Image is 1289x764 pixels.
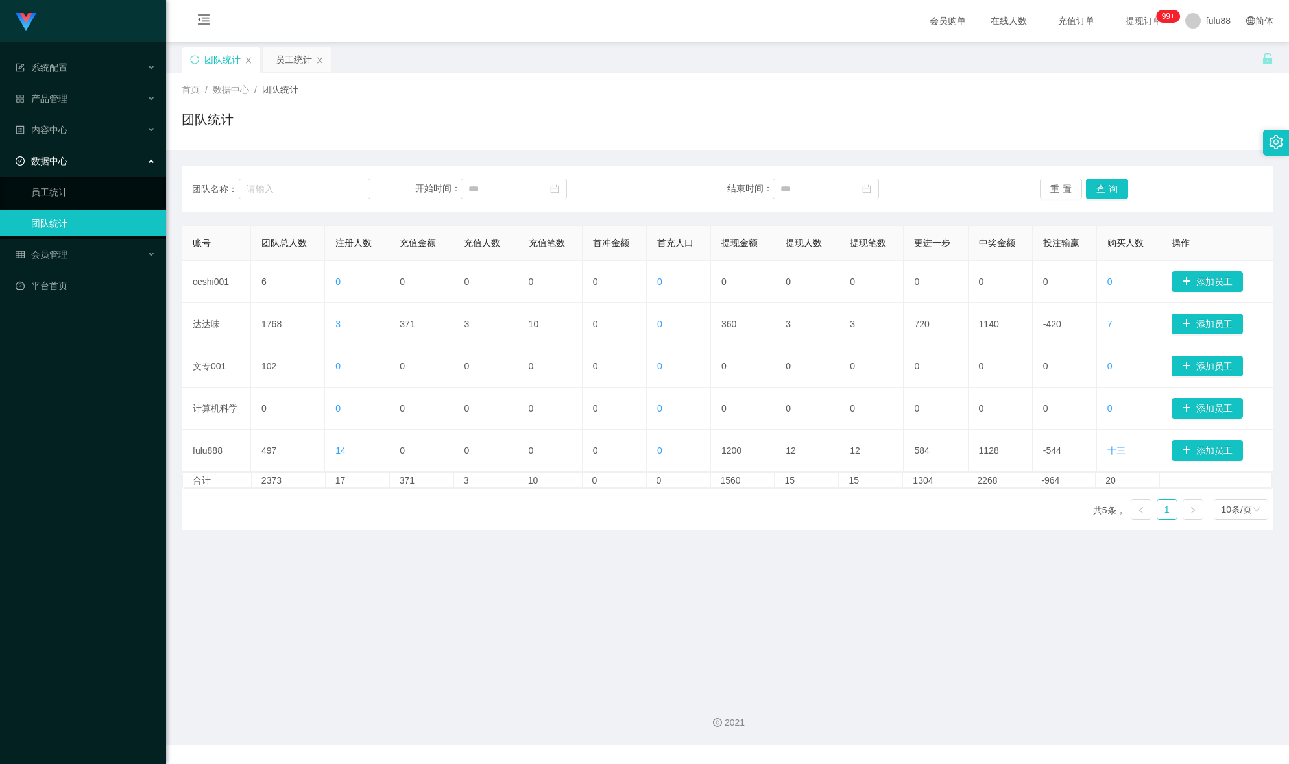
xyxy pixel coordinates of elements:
[335,319,341,329] font: 3
[1164,504,1170,515] font: 1
[914,403,919,413] font: 0
[657,445,662,456] font: 0
[335,238,372,248] font: 注册人数
[850,445,860,456] font: 12
[786,238,822,248] font: 提现人数
[1086,179,1128,199] button: 查询
[657,361,662,371] font: 0
[192,184,237,194] font: 团队名称：
[1157,10,1180,23] sup: 298
[1043,361,1048,371] font: 0
[400,475,415,486] font: 371
[31,179,156,205] a: 员工统计
[657,403,662,413] font: 0
[850,277,855,287] font: 0
[1137,506,1145,514] i: 图标： 左
[721,445,741,456] font: 1200
[977,475,997,486] font: 2268
[16,156,25,166] i: 图标: 检查-圆圈-o
[721,403,727,413] font: 0
[193,238,211,248] font: 账号
[1162,12,1175,21] font: 99+
[979,403,984,413] font: 0
[725,717,745,728] font: 2021
[276,55,312,65] font: 员工统计
[657,238,693,248] font: 首充人口
[1107,277,1113,287] font: 0
[1058,16,1094,26] font: 充值订单
[657,319,662,329] font: 0
[1246,16,1255,25] i: 图标: 全球
[182,84,200,95] font: 首页
[335,403,341,413] font: 0
[261,277,267,287] font: 6
[721,319,736,329] font: 360
[1172,356,1243,376] button: 图标: 加号添加员工
[182,112,234,127] font: 团队统计
[31,62,67,73] font: 系统配置
[914,361,919,371] font: 0
[1222,504,1252,515] font: 10条/页
[1157,499,1177,520] li: 1
[239,179,371,199] input: 请输入
[262,84,298,95] font: 团队统计
[1093,505,1126,515] font: 共5条，
[261,319,282,329] font: 1768
[721,277,727,287] font: 0
[31,249,67,260] font: 会员管理
[786,277,791,287] font: 0
[1183,499,1203,520] li: 下一页
[193,319,220,329] font: 达达味
[400,361,405,371] font: 0
[464,319,469,329] font: 3
[914,445,929,456] font: 584
[862,184,871,193] i: 图标：日历
[31,93,67,104] font: 产品管理
[529,277,534,287] font: 0
[400,403,405,413] font: 0
[1107,445,1126,456] font: 十三
[1262,53,1273,64] i: 图标： 解锁
[1105,475,1116,486] font: 20
[261,445,276,456] font: 497
[16,63,25,72] i: 图标： 表格
[1043,238,1079,248] font: 投注输赢
[528,475,538,486] font: 10
[400,319,415,329] font: 371
[713,718,722,727] i: 图标：版权
[1172,398,1243,419] button: 图标: 加号添加员工
[193,403,238,413] font: 计算机科学
[593,319,598,329] font: 0
[913,475,933,486] font: 1304
[786,403,791,413] font: 0
[1043,319,1061,329] font: -420
[593,403,598,413] font: 0
[786,319,791,329] font: 3
[213,84,249,95] font: 数据中心
[1041,475,1059,486] font: -964
[193,361,226,371] font: 文专001
[31,156,67,166] font: 数据中心
[850,403,855,413] font: 0
[979,238,1015,248] font: 中奖金额
[1172,440,1243,461] button: 图标: 加号添加员工
[1040,179,1082,199] button: 重置
[1107,361,1113,371] font: 0
[593,361,598,371] font: 0
[400,238,436,248] font: 充值金额
[1043,403,1048,413] font: 0
[979,277,984,287] font: 0
[784,475,795,486] font: 15
[550,184,559,193] i: 图标：日历
[316,56,324,64] i: 图标： 关闭
[205,84,208,95] font: /
[930,16,966,26] font: 会员购单
[850,319,855,329] font: 3
[657,475,662,486] font: 0
[464,445,469,456] font: 0
[786,361,791,371] font: 0
[529,319,539,329] font: 10
[261,361,276,371] font: 102
[1189,506,1197,514] i: 图标： 右
[1043,277,1048,287] font: 0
